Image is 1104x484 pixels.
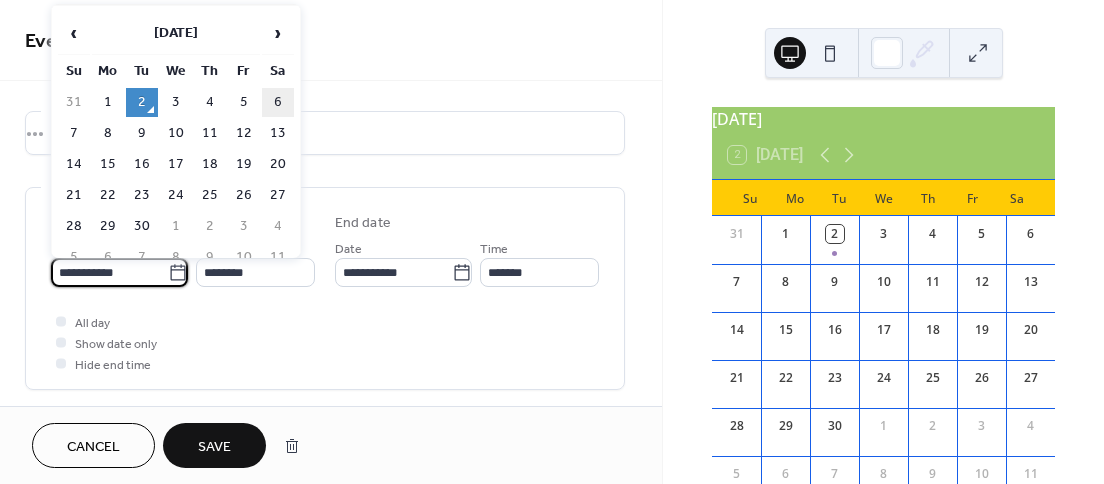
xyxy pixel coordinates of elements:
[973,273,991,291] div: 12
[335,239,362,260] span: Date
[92,181,124,210] td: 22
[228,119,260,148] td: 12
[92,12,260,55] th: [DATE]
[67,437,120,458] span: Cancel
[58,181,90,210] td: 21
[826,225,844,243] div: 2
[826,369,844,387] div: 23
[973,321,991,339] div: 19
[58,119,90,148] td: 7
[126,88,158,117] td: 2
[75,334,157,355] span: Show date only
[92,119,124,148] td: 8
[262,88,294,117] td: 6
[826,417,844,435] div: 30
[1022,273,1040,291] div: 13
[163,423,266,468] button: Save
[228,88,260,117] td: 5
[92,243,124,272] td: 6
[262,212,294,241] td: 4
[126,57,158,86] th: Tu
[335,213,391,234] div: End date
[126,119,158,148] td: 9
[194,181,226,210] td: 25
[92,212,124,241] td: 29
[924,273,942,291] div: 11
[58,88,90,117] td: 31
[194,57,226,86] th: Th
[875,417,893,435] div: 1
[875,273,893,291] div: 10
[1022,465,1040,483] div: 11
[194,119,226,148] td: 11
[198,437,231,458] span: Save
[228,150,260,179] td: 19
[58,57,90,86] th: Su
[58,212,90,241] td: 28
[777,465,795,483] div: 6
[995,180,1039,216] div: Sa
[126,243,158,272] td: 7
[862,180,906,216] div: We
[924,417,942,435] div: 2
[777,321,795,339] div: 15
[160,57,192,86] th: We
[1022,321,1040,339] div: 20
[875,465,893,483] div: 8
[875,369,893,387] div: 24
[728,417,746,435] div: 28
[773,180,817,216] div: Mo
[160,119,192,148] td: 10
[262,119,294,148] td: 13
[126,181,158,210] td: 23
[160,212,192,241] td: 1
[263,13,293,53] span: ›
[194,212,226,241] td: 2
[728,225,746,243] div: 31
[58,243,90,272] td: 5
[262,181,294,210] td: 27
[728,180,772,216] div: Su
[924,465,942,483] div: 9
[75,355,151,376] span: Hide end time
[728,321,746,339] div: 14
[777,225,795,243] div: 1
[58,150,90,179] td: 14
[228,57,260,86] th: Fr
[160,243,192,272] td: 8
[92,150,124,179] td: 15
[126,150,158,179] td: 16
[160,150,192,179] td: 17
[973,417,991,435] div: 3
[228,212,260,241] td: 3
[1022,417,1040,435] div: 4
[728,369,746,387] div: 21
[924,321,942,339] div: 18
[777,369,795,387] div: 22
[160,181,192,210] td: 24
[228,181,260,210] td: 26
[712,107,1055,131] div: [DATE]
[262,150,294,179] td: 20
[1022,225,1040,243] div: 6
[973,225,991,243] div: 5
[777,417,795,435] div: 29
[817,180,861,216] div: Tu
[906,180,950,216] div: Th
[973,465,991,483] div: 10
[262,57,294,86] th: Sa
[728,273,746,291] div: 7
[875,321,893,339] div: 17
[262,243,294,272] td: 11
[32,423,155,468] button: Cancel
[924,369,942,387] div: 25
[826,465,844,483] div: 7
[728,465,746,483] div: 5
[826,273,844,291] div: 9
[826,321,844,339] div: 16
[228,243,260,272] td: 10
[1022,369,1040,387] div: 27
[480,239,508,260] span: Time
[194,150,226,179] td: 18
